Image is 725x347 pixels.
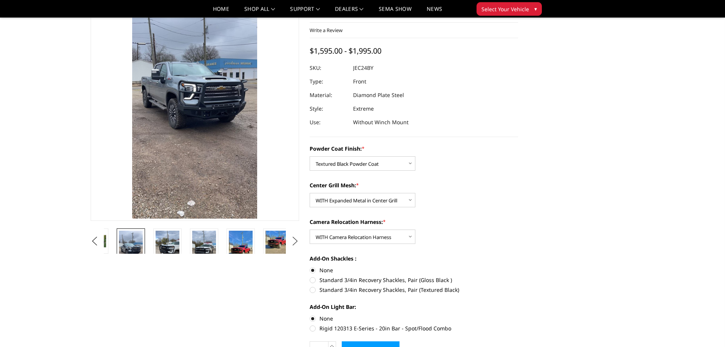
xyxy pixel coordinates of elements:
dd: Diamond Plate Steel [353,88,404,102]
span: $1,595.00 - $1,995.00 [310,46,381,56]
span: Select Your Vehicle [481,5,529,13]
label: None [310,266,518,274]
button: Next [290,236,301,247]
label: Powder Coat Finish: [310,145,518,153]
a: Dealers [335,6,364,17]
a: SEMA Show [379,6,412,17]
label: Center Grill Mesh: [310,181,518,189]
label: None [310,315,518,322]
dt: Use: [310,116,347,129]
label: Standard 3/4in Recovery Shackles, Pair (Gloss Black ) [310,276,518,284]
label: Add-On Light Bar: [310,303,518,311]
a: Home [213,6,229,17]
label: Rigid 120313 E-Series - 20in Bar - Spot/Flood Combo [310,324,518,332]
label: Add-On Shackles : [310,254,518,262]
img: 2024-2025 Chevrolet 2500-3500 - FT Series - Extreme Front Bumper [192,231,216,273]
dd: JEC24BY [353,61,373,75]
a: Support [290,6,320,17]
a: shop all [244,6,275,17]
img: 2024-2025 Chevrolet 2500-3500 - FT Series - Extreme Front Bumper [119,231,143,273]
button: Select Your Vehicle [477,2,542,16]
img: 2024-2025 Chevrolet 2500-3500 - FT Series - Extreme Front Bumper [265,231,289,256]
label: Standard 3/4in Recovery Shackles, Pair (Textured Black) [310,286,518,294]
dd: Extreme [353,102,374,116]
a: News [427,6,442,17]
button: Previous [89,236,100,247]
dd: Without Winch Mount [353,116,409,129]
img: 2024-2025 Chevrolet 2500-3500 - FT Series - Extreme Front Bumper [156,231,179,273]
dt: Material: [310,88,347,102]
label: Camera Relocation Harness: [310,218,518,226]
dt: Style: [310,102,347,116]
dt: SKU: [310,61,347,75]
img: 2024-2025 Chevrolet 2500-3500 - FT Series - Extreme Front Bumper [229,231,253,273]
span: ▾ [534,5,537,13]
dd: Front [353,75,366,88]
dt: Type: [310,75,347,88]
a: Write a Review [310,27,342,34]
